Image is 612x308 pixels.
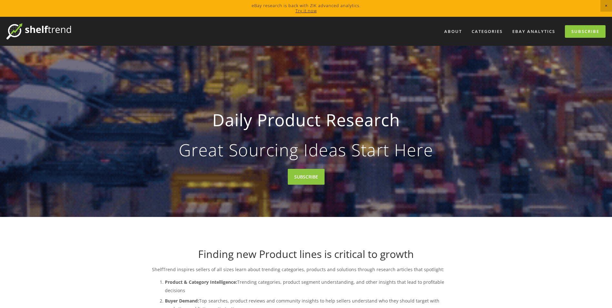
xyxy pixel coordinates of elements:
[162,141,450,158] p: Great Sourcing Ideas Start Here
[165,279,237,285] strong: Product & Category Intelligence:
[565,25,606,38] a: Subscribe
[162,105,450,135] strong: Daily Product Research
[152,265,460,273] p: ShelfTrend inspires sellers of all sizes learn about trending categories, products and solutions ...
[288,169,325,185] a: SUBSCRIBE
[152,248,460,260] h1: Finding new Product lines is critical to growth
[508,26,559,37] a: eBay Analytics
[467,26,507,37] div: Categories
[165,278,460,294] p: Trending categories, product segment understanding, and other insights that lead to profitable de...
[165,298,199,304] strong: Buyer Demand:
[296,8,317,14] a: Try it now
[440,26,466,37] a: About
[6,23,71,39] img: ShelfTrend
